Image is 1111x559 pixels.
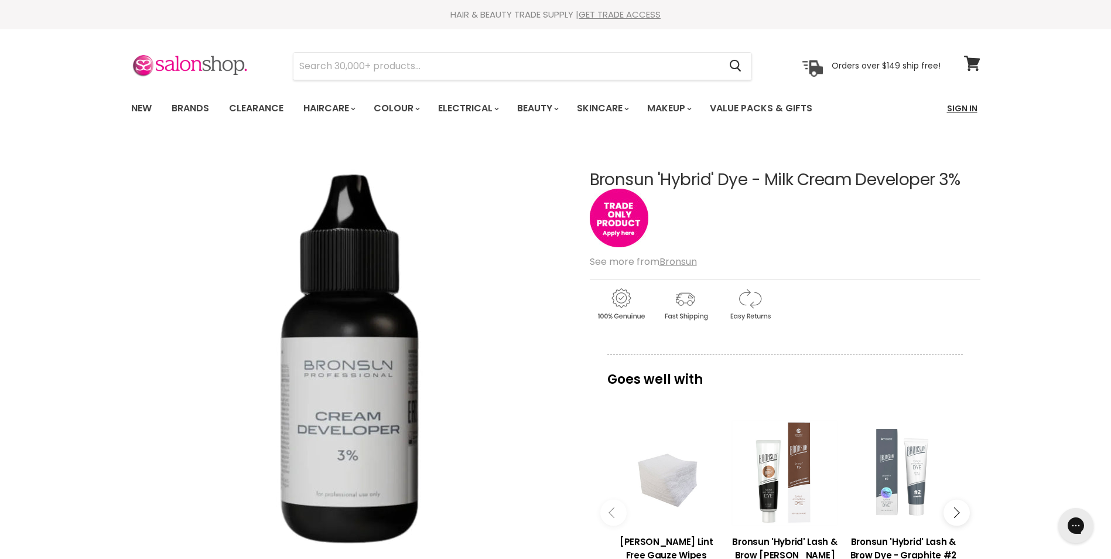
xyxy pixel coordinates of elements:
form: Product [293,52,752,80]
img: tradeonly_small.jpg [590,189,648,247]
button: Search [720,53,751,80]
h1: Bronsun 'Hybrid' Dye - Milk Cream Developer 3% [590,171,980,189]
img: genuine.gif [590,287,652,322]
a: Bronsun [659,255,697,268]
a: Electrical [429,96,506,121]
p: Orders over $149 ship free! [832,60,941,71]
a: Beauty [508,96,566,121]
img: shipping.gif [654,287,716,322]
iframe: Gorgias live chat messenger [1052,504,1099,547]
p: Goes well with [607,354,963,393]
a: GET TRADE ACCESS [579,8,661,21]
a: New [122,96,160,121]
div: HAIR & BEAUTY TRADE SUPPLY | [117,9,995,21]
a: Clearance [220,96,292,121]
img: returns.gif [719,287,781,322]
a: Value Packs & Gifts [701,96,821,121]
a: Haircare [295,96,363,121]
a: Colour [365,96,427,121]
nav: Main [117,91,995,125]
a: Brands [163,96,218,121]
input: Search [293,53,720,80]
a: Makeup [638,96,699,121]
span: See more from [590,255,697,268]
a: Sign In [940,96,984,121]
a: Skincare [568,96,636,121]
ul: Main menu [122,91,881,125]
